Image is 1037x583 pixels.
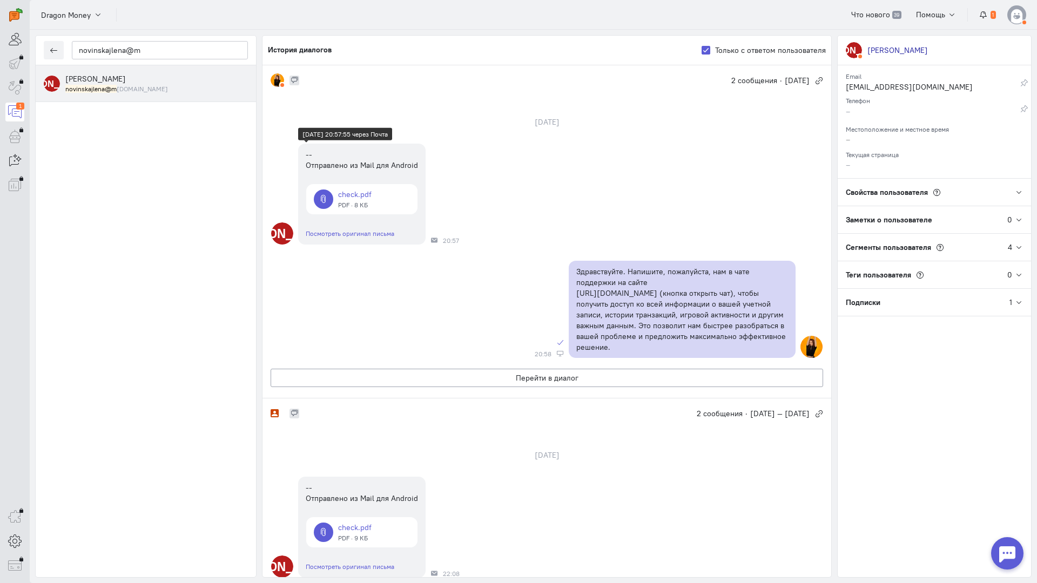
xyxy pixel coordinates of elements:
[41,10,91,21] span: Dragon Money
[1008,242,1012,253] div: 4
[818,44,890,56] text: [PERSON_NAME]
[846,187,928,197] span: Свойства пользователя
[271,369,823,387] button: Перейти в диалог
[846,147,1023,159] div: Текущая страница
[306,229,394,238] a: Посмотреть оригинал письма
[535,350,551,358] span: 20:58
[9,8,23,22] img: carrot-quest.svg
[16,103,24,110] div: 1
[731,75,777,86] span: 2 сообщения
[916,10,945,19] span: Помощь
[846,70,861,80] small: Email
[523,114,571,130] div: [DATE]
[576,266,788,288] p: Здравствуйте. Напишите, пожалуйста, нам в чате поддержки на сайте
[715,45,826,56] label: Только с ответом пользователя
[838,206,1007,233] div: Заметки о пользователе
[973,5,1002,24] button: 1
[306,149,418,171] div: -- Отправлено из Mail для Android
[35,5,108,24] button: Dragon Money
[268,46,332,54] h5: История диалогов
[1007,5,1026,24] img: default-v4.png
[557,350,563,357] div: Веб-панель
[523,448,571,463] div: [DATE]
[750,408,810,419] span: [DATE] — [DATE]
[846,160,850,170] span: –
[846,134,850,144] span: –
[576,288,788,352] p: [URL][DOMAIN_NAME] (кнопка открыть чат), чтобы получить доступ ко всей информации о вашей учетной...
[5,103,24,121] a: 1
[780,75,782,86] span: ·
[443,237,459,245] span: 20:57
[851,10,890,19] span: Что нового
[838,289,1009,316] div: Подписки
[846,82,1020,95] div: [EMAIL_ADDRESS][DOMAIN_NAME]
[306,562,394,571] a: Посмотреть оригинал письма
[306,482,418,504] div: -- Отправлено из Mail для Android
[991,11,996,19] span: 1
[271,73,284,87] img: 1733255281094-mibdz4xl.jpeg
[72,41,248,59] input: Поиск по имени, почте, телефону
[443,570,460,578] span: 22:08
[65,85,117,93] mark: novinskajlena@m
[16,78,87,89] text: [PERSON_NAME]
[745,408,748,419] span: ·
[302,130,388,139] div: [DATE] 20:57:55 через Почта
[845,5,907,24] a: Что нового 39
[234,559,331,574] text: [PERSON_NAME]
[846,270,911,280] span: Теги пользователя
[1009,297,1012,308] div: 1
[697,408,743,419] span: 2 сообщения
[431,570,437,577] div: Почта
[846,106,1020,119] div: –
[846,242,931,252] span: Сегменты пользователя
[910,5,962,24] button: Помощь
[65,74,126,84] span: лена лена
[1007,269,1012,280] div: 0
[867,45,928,56] div: [PERSON_NAME]
[892,11,901,19] span: 39
[1007,214,1012,225] div: 0
[234,226,331,241] text: [PERSON_NAME]
[65,84,168,93] small: novinskajlena@mail.ru
[846,94,870,105] small: Телефон
[431,237,437,243] div: Почта
[785,75,810,86] span: [DATE]
[846,122,1023,134] div: Местоположение и местное время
